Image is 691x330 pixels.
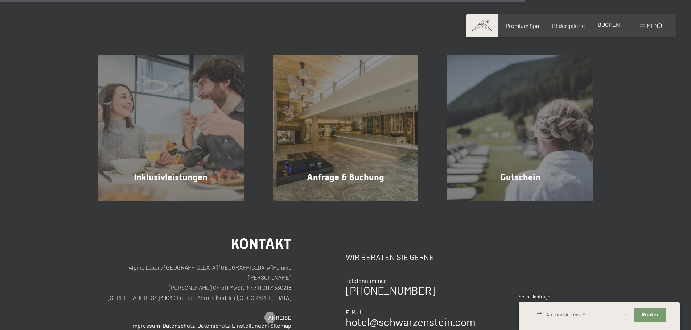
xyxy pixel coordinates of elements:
[346,277,386,284] span: Telefonnummer
[433,55,608,201] a: Ihr Urlaub in Südtirol: Angebote im Hotel Schwarzenstein Gutschein
[270,322,291,329] a: Sitemap
[163,322,195,329] a: Datenschutz
[346,252,434,262] span: Wir beraten Sie gerne
[552,22,585,29] a: Bildergalerie
[131,322,160,329] a: Impressum
[161,322,162,329] span: |
[500,172,540,183] span: Gutschein
[231,235,291,252] span: Kontakt
[272,264,273,271] span: |
[642,312,659,318] span: Weiter
[197,322,268,329] a: Datenschutz-Einstellungen
[506,22,539,29] a: Premium Spa
[346,315,476,328] a: hotel@schwarzenstein.com
[346,284,435,297] a: [PHONE_NUMBER]
[598,21,620,28] a: BUCHEN
[98,262,291,303] p: Alpine Luxury [GEOGRAPHIC_DATA] [GEOGRAPHIC_DATA] Familie [PERSON_NAME] [PERSON_NAME] GmbH MwSt.-...
[83,55,258,201] a: Ihr Urlaub in Südtirol: Angebote im Hotel Schwarzenstein Inklusivleistungen
[268,314,291,322] span: Anreise
[197,294,197,301] span: |
[346,309,361,316] span: E-Mail
[647,22,662,29] span: Menü
[519,294,550,300] span: Schnellanfrage
[134,172,207,183] span: Inklusivleistungen
[229,284,229,291] span: |
[196,322,197,329] span: |
[634,308,666,322] button: Weiter
[264,314,291,322] a: Anreise
[258,55,433,201] a: Ihr Urlaub in Südtirol: Angebote im Hotel Schwarzenstein Anfrage & Buchung
[307,172,384,183] span: Anfrage & Buchung
[268,322,270,329] span: |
